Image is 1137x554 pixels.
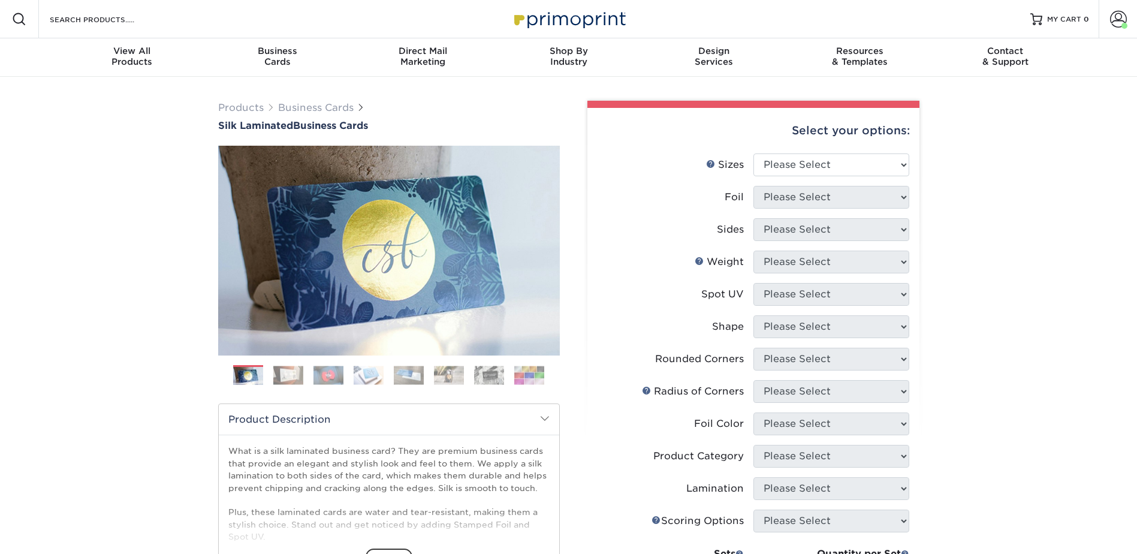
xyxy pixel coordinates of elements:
[787,46,933,56] span: Resources
[641,46,787,67] div: Services
[1047,14,1081,25] span: MY CART
[218,120,560,131] h1: Business Cards
[701,287,744,302] div: Spot UV
[653,449,744,463] div: Product Category
[655,352,744,366] div: Rounded Corners
[218,120,560,131] a: Silk LaminatedBusiness Cards
[59,46,205,56] span: View All
[204,38,350,77] a: BusinessCards
[514,366,544,384] img: Business Cards 08
[1084,15,1089,23] span: 0
[933,38,1078,77] a: Contact& Support
[694,417,744,431] div: Foil Color
[787,38,933,77] a: Resources& Templates
[354,366,384,384] img: Business Cards 04
[350,46,496,56] span: Direct Mail
[642,384,744,399] div: Radius of Corners
[695,255,744,269] div: Weight
[394,366,424,384] img: Business Cards 05
[652,514,744,528] div: Scoring Options
[218,102,264,113] a: Products
[496,46,641,56] span: Shop By
[641,38,787,77] a: DesignServices
[3,517,102,550] iframe: Google Customer Reviews
[219,404,559,435] h2: Product Description
[273,366,303,384] img: Business Cards 02
[933,46,1078,67] div: & Support
[496,38,641,77] a: Shop ByIndustry
[717,222,744,237] div: Sides
[218,120,293,131] span: Silk Laminated
[49,12,165,26] input: SEARCH PRODUCTS.....
[59,46,205,67] div: Products
[313,366,343,384] img: Business Cards 03
[725,190,744,204] div: Foil
[706,158,744,172] div: Sizes
[59,38,205,77] a: View AllProducts
[434,366,464,384] img: Business Cards 06
[933,46,1078,56] span: Contact
[787,46,933,67] div: & Templates
[641,46,787,56] span: Design
[350,46,496,67] div: Marketing
[712,320,744,334] div: Shape
[204,46,350,67] div: Cards
[218,80,560,421] img: Silk Laminated 01
[686,481,744,496] div: Lamination
[204,46,350,56] span: Business
[597,108,910,153] div: Select your options:
[233,361,263,391] img: Business Cards 01
[509,6,629,32] img: Primoprint
[350,38,496,77] a: Direct MailMarketing
[278,102,354,113] a: Business Cards
[474,366,504,384] img: Business Cards 07
[496,46,641,67] div: Industry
